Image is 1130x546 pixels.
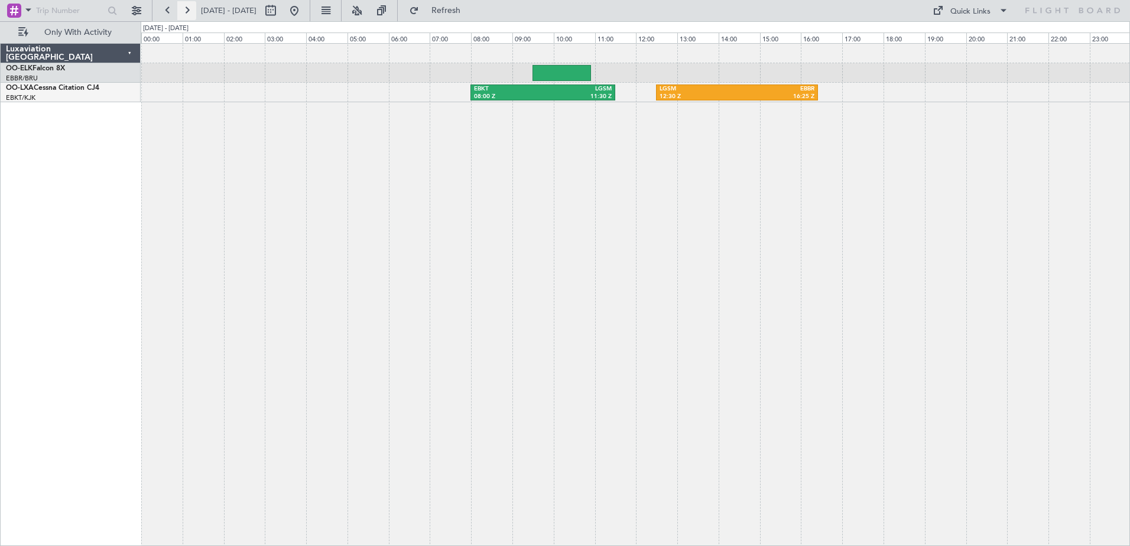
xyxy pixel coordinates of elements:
div: 09:00 [512,32,554,43]
div: 20:00 [966,32,1008,43]
div: 15:00 [760,32,801,43]
div: 08:00 [471,32,512,43]
span: OO-LXA [6,84,34,92]
div: EBBR [737,85,814,93]
div: EBKT [474,85,543,93]
div: 03:00 [265,32,306,43]
a: OO-ELKFalcon 8X [6,65,65,72]
a: OO-LXACessna Citation CJ4 [6,84,99,92]
div: 04:00 [306,32,348,43]
div: 21:00 [1007,32,1048,43]
div: LGSM [543,85,612,93]
div: 11:30 Z [543,93,612,101]
button: Refresh [404,1,475,20]
a: EBBR/BRU [6,74,38,83]
div: 17:00 [842,32,884,43]
div: 02:00 [224,32,265,43]
span: OO-ELK [6,65,33,72]
div: [DATE] - [DATE] [143,24,189,34]
span: [DATE] - [DATE] [201,5,256,16]
div: 12:30 Z [660,93,737,101]
span: Only With Activity [31,28,125,37]
div: Quick Links [950,6,991,18]
div: 06:00 [389,32,430,43]
div: 16:00 [801,32,842,43]
div: 10:00 [554,32,595,43]
div: 12:00 [636,32,677,43]
div: 18:00 [884,32,925,43]
div: 11:00 [595,32,637,43]
div: 16:25 Z [737,93,814,101]
button: Only With Activity [13,23,128,42]
div: 05:00 [348,32,389,43]
div: 00:00 [141,32,183,43]
div: 13:00 [677,32,719,43]
a: EBKT/KJK [6,93,35,102]
button: Quick Links [927,1,1014,20]
div: LGSM [660,85,737,93]
span: Refresh [421,6,471,15]
div: 07:00 [430,32,471,43]
div: 01:00 [183,32,224,43]
div: 14:00 [719,32,760,43]
div: 08:00 Z [474,93,543,101]
div: 22:00 [1048,32,1090,43]
div: 19:00 [925,32,966,43]
input: Trip Number [36,2,104,19]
